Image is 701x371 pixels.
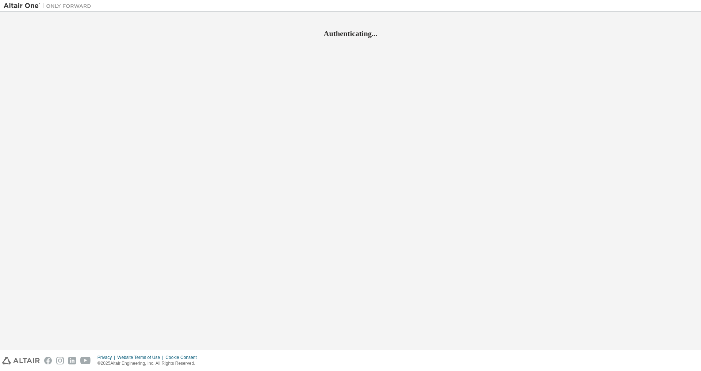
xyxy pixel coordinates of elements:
img: linkedin.svg [68,357,76,364]
p: © 2025 Altair Engineering, Inc. All Rights Reserved. [97,360,201,367]
div: Privacy [97,355,117,360]
img: Altair One [4,2,95,10]
div: Website Terms of Use [117,355,165,360]
div: Cookie Consent [165,355,201,360]
img: facebook.svg [44,357,52,364]
img: altair_logo.svg [2,357,40,364]
img: instagram.svg [56,357,64,364]
img: youtube.svg [80,357,91,364]
h2: Authenticating... [4,29,697,38]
